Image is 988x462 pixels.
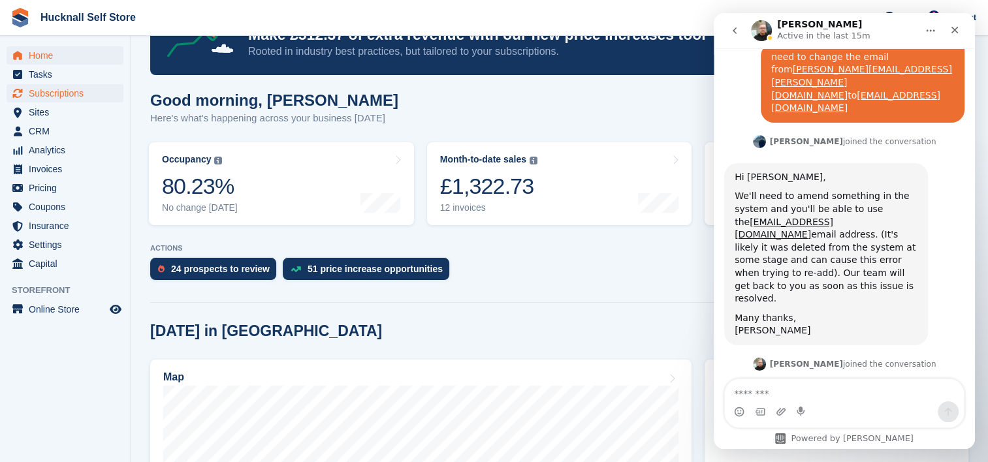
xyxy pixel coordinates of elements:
[29,122,107,140] span: CRM
[7,141,123,159] a: menu
[7,160,123,178] a: menu
[29,179,107,197] span: Pricing
[150,91,398,109] h1: Good morning, [PERSON_NAME]
[7,254,123,273] a: menu
[29,236,107,254] span: Settings
[440,202,537,213] div: 12 invoices
[10,8,30,27] img: stora-icon-8386f47178a22dfd0bd8f6a31ec36ba5ce8667c1dd55bd0f319d3a0aa187defe.svg
[7,103,123,121] a: menu
[29,217,107,235] span: Insurance
[29,84,107,102] span: Subscriptions
[705,142,970,225] a: Awaiting payment £1,707.02 17 invoices
[7,236,123,254] a: menu
[158,265,165,273] img: prospect-51fa495bee0391a8d652442698ab0144808aea92771e9ea1ae160a38d050c398.svg
[714,13,975,449] iframe: Intercom live chat
[7,300,123,318] a: menu
[248,44,854,59] p: Rooted in industry best practices, but tailored to your subscriptions.
[29,300,107,318] span: Online Store
[942,11,976,24] span: Account
[308,264,443,274] div: 51 price increase opportunities
[7,179,123,197] a: menu
[283,258,456,286] a: 51 price increase opportunities
[440,154,526,165] div: Month-to-date sales
[150,258,283,286] a: 24 prospects to review
[897,10,916,23] span: Help
[29,198,107,216] span: Coupons
[833,10,859,23] span: Create
[7,46,123,65] a: menu
[214,157,222,164] img: icon-info-grey-7440780725fd019a000dd9b08b2336e03edf1995a4989e88bcd33f0948082b44.svg
[7,84,123,102] a: menu
[162,154,211,165] div: Occupancy
[150,322,382,340] h2: [DATE] in [GEOGRAPHIC_DATA]
[162,173,238,200] div: 80.23%
[108,301,123,317] a: Preview store
[29,103,107,121] span: Sites
[29,46,107,65] span: Home
[530,157,537,164] img: icon-info-grey-7440780725fd019a000dd9b08b2336e03edf1995a4989e88bcd33f0948082b44.svg
[7,65,123,84] a: menu
[171,264,270,274] div: 24 prospects to review
[163,371,184,383] h2: Map
[35,7,141,28] a: Hucknall Self Store
[29,141,107,159] span: Analytics
[427,142,692,225] a: Month-to-date sales £1,322.73 12 invoices
[927,10,940,23] img: Helen
[29,254,107,273] span: Capital
[162,202,238,213] div: No change [DATE]
[440,173,537,200] div: £1,322.73
[7,217,123,235] a: menu
[149,142,414,225] a: Occupancy 80.23% No change [DATE]
[12,284,130,297] span: Storefront
[150,111,398,126] p: Here's what's happening across your business [DATE]
[7,198,123,216] a: menu
[150,244,968,253] p: ACTIONS
[291,266,301,272] img: price_increase_opportunities-93ffe204e8149a01c8c9dc8f82e8f89637d9d84a8eef4429ea346261dce0b2c0.svg
[29,160,107,178] span: Invoices
[29,65,107,84] span: Tasks
[7,122,123,140] a: menu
